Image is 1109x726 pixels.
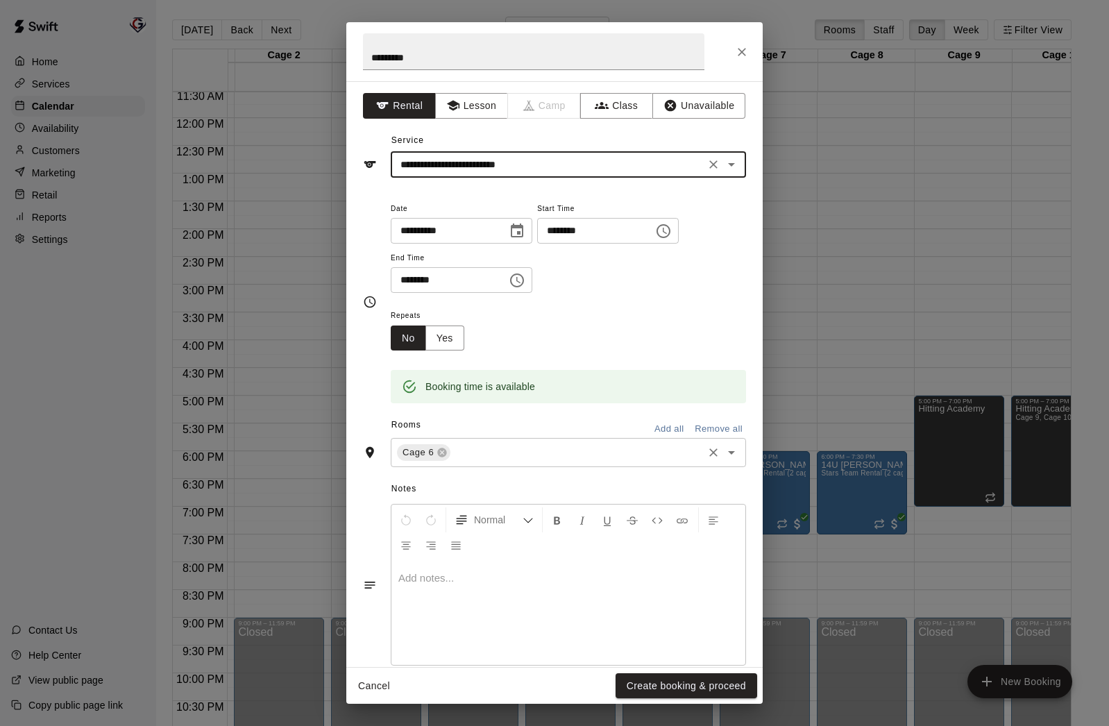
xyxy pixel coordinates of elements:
button: Open [722,443,741,462]
button: Format Bold [545,507,569,532]
span: Camps can only be created in the Services page [508,93,581,119]
button: Left Align [702,507,725,532]
button: Redo [419,507,443,532]
button: Class [580,93,653,119]
button: Insert Link [670,507,694,532]
button: Create booking & proceed [616,673,757,699]
button: No [391,326,426,351]
div: outlined button group [391,326,464,351]
button: Right Align [419,532,443,557]
button: Choose date, selected date is Aug 20, 2025 [503,217,531,245]
button: Open [722,155,741,174]
button: Rental [363,93,436,119]
svg: Notes [363,578,377,592]
div: Booking time is available [425,374,535,399]
button: Justify Align [444,532,468,557]
button: Close [729,40,754,65]
svg: Service [363,158,377,171]
span: Date [391,200,532,219]
button: Cancel [352,673,396,699]
span: Rooms [391,420,421,430]
button: Lesson [435,93,508,119]
span: Cage 6 [397,446,439,459]
span: Repeats [391,307,475,326]
button: Add all [647,419,691,440]
span: Notes [391,478,746,500]
button: Choose time, selected time is 6:00 PM [650,217,677,245]
button: Insert Code [645,507,669,532]
span: Start Time [537,200,679,219]
button: Clear [704,155,723,174]
button: Format Underline [595,507,619,532]
button: Center Align [394,532,418,557]
svg: Rooms [363,446,377,459]
button: Unavailable [652,93,745,119]
span: Normal [474,513,523,527]
button: Formatting Options [449,507,539,532]
span: Service [391,135,424,145]
svg: Timing [363,295,377,309]
button: Format Strikethrough [620,507,644,532]
button: Format Italics [570,507,594,532]
button: Choose time, selected time is 7:30 PM [503,267,531,294]
button: Clear [704,443,723,462]
div: Cage 6 [397,444,450,461]
span: End Time [391,249,532,268]
button: Undo [394,507,418,532]
button: Remove all [691,419,746,440]
button: Yes [425,326,464,351]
